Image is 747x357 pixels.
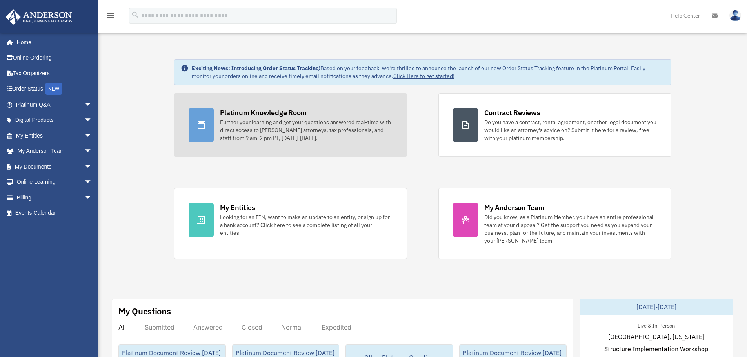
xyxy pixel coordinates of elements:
[84,174,100,190] span: arrow_drop_down
[484,203,545,212] div: My Anderson Team
[5,159,104,174] a: My Documentsarrow_drop_down
[174,93,407,157] a: Platinum Knowledge Room Further your learning and get your questions answered real-time with dire...
[438,188,671,259] a: My Anderson Team Did you know, as a Platinum Member, you have an entire professional team at your...
[84,112,100,129] span: arrow_drop_down
[322,323,351,331] div: Expedited
[5,34,100,50] a: Home
[5,128,104,143] a: My Entitiesarrow_drop_down
[484,118,657,142] div: Do you have a contract, rental agreement, or other legal document you would like an attorney's ad...
[729,10,741,21] img: User Pic
[193,323,223,331] div: Answered
[145,323,174,331] div: Submitted
[106,11,115,20] i: menu
[608,332,704,341] span: [GEOGRAPHIC_DATA], [US_STATE]
[84,143,100,159] span: arrow_drop_down
[5,97,104,112] a: Platinum Q&Aarrow_drop_down
[5,205,104,221] a: Events Calendar
[5,190,104,205] a: Billingarrow_drop_down
[84,190,100,206] span: arrow_drop_down
[604,344,708,353] span: Structure Implementation Workshop
[118,323,126,331] div: All
[5,174,104,190] a: Online Learningarrow_drop_down
[84,159,100,175] span: arrow_drop_down
[4,9,75,25] img: Anderson Advisors Platinum Portal
[631,321,681,329] div: Live & In-Person
[45,83,62,95] div: NEW
[580,299,733,315] div: [DATE]-[DATE]
[5,112,104,128] a: Digital Productsarrow_drop_down
[174,188,407,259] a: My Entities Looking for an EIN, want to make an update to an entity, or sign up for a bank accoun...
[5,143,104,159] a: My Anderson Teamarrow_drop_down
[220,108,307,118] div: Platinum Knowledge Room
[242,323,262,331] div: Closed
[118,305,171,317] div: My Questions
[84,97,100,113] span: arrow_drop_down
[106,14,115,20] a: menu
[220,213,393,237] div: Looking for an EIN, want to make an update to an entity, or sign up for a bank account? Click her...
[438,93,671,157] a: Contract Reviews Do you have a contract, rental agreement, or other legal document you would like...
[220,203,255,212] div: My Entities
[281,323,303,331] div: Normal
[5,81,104,97] a: Order StatusNEW
[192,65,320,72] strong: Exciting News: Introducing Order Status Tracking!
[484,108,540,118] div: Contract Reviews
[220,118,393,142] div: Further your learning and get your questions answered real-time with direct access to [PERSON_NAM...
[393,72,454,80] a: Click Here to get started!
[84,128,100,144] span: arrow_drop_down
[5,65,104,81] a: Tax Organizers
[192,64,665,80] div: Based on your feedback, we're thrilled to announce the launch of our new Order Status Tracking fe...
[5,50,104,66] a: Online Ordering
[131,11,140,19] i: search
[484,213,657,245] div: Did you know, as a Platinum Member, you have an entire professional team at your disposal? Get th...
